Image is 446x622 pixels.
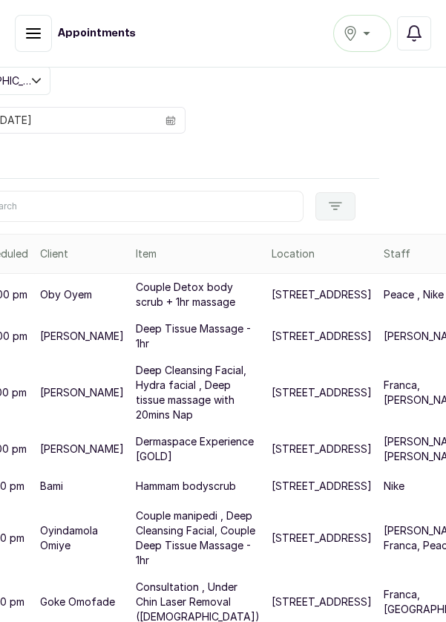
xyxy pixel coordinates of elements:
[272,329,372,344] p: [STREET_ADDRESS]
[40,479,63,494] p: Bami
[384,287,444,302] p: Peace , Nike
[272,595,372,609] p: [STREET_ADDRESS]
[272,385,372,400] p: [STREET_ADDRESS]
[40,246,124,261] div: Client
[136,321,260,351] p: Deep Tissue Massage - 1hr
[40,595,115,609] p: Goke Omofade
[40,523,124,553] p: Oyindamola Omiye
[384,479,404,494] p: Nike
[165,115,176,125] svg: calendar
[136,246,260,261] div: Item
[272,442,372,456] p: [STREET_ADDRESS]
[272,531,372,546] p: [STREET_ADDRESS]
[136,479,236,494] p: Hammam bodyscrub
[58,26,136,41] h1: Appointments
[40,442,124,456] p: [PERSON_NAME]
[136,434,260,464] p: Dermaspace Experience [GOLD]
[40,329,124,344] p: [PERSON_NAME]
[272,479,372,494] p: [STREET_ADDRESS]
[136,280,260,310] p: Couple Detox body scrub + 1hr massage
[272,246,372,261] div: Location
[272,287,372,302] p: [STREET_ADDRESS]
[40,287,92,302] p: Oby Oyem
[136,508,260,568] p: Couple manipedi , Deep Cleansing Facial, Couple Deep Tissue Massage - 1hr
[40,385,124,400] p: [PERSON_NAME]
[136,363,260,422] p: Deep Cleansing Facial, Hydra facial , Deep tissue massage with 20mins Nap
